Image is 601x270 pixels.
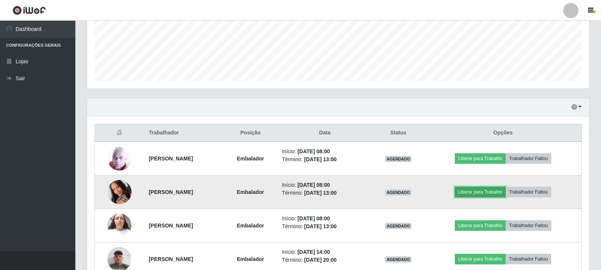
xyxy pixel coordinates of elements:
[282,248,367,256] li: Início:
[385,189,411,195] span: AGENDADO
[107,209,132,241] img: 1750954658696.jpeg
[304,223,336,229] time: [DATE] 13:00
[297,249,330,255] time: [DATE] 14:00
[455,254,506,264] button: Liberar para Trabalho
[385,256,411,262] span: AGENDADO
[506,254,551,264] button: Trabalhador Faltou
[282,148,367,156] li: Início:
[149,223,193,229] strong: [PERSON_NAME]
[237,256,264,262] strong: Embalador
[372,124,424,142] th: Status
[282,156,367,163] li: Término:
[506,187,551,197] button: Trabalhador Faltou
[12,6,46,15] img: CoreUI Logo
[304,156,336,162] time: [DATE] 13:00
[304,257,336,263] time: [DATE] 20:00
[223,124,277,142] th: Posição
[455,187,506,197] button: Liberar para Trabalho
[455,220,506,231] button: Liberar para Trabalho
[506,220,551,231] button: Trabalhador Faltou
[385,156,411,162] span: AGENDADO
[282,215,367,223] li: Início:
[149,156,193,162] strong: [PERSON_NAME]
[277,124,372,142] th: Data
[107,146,132,171] img: 1702413262661.jpeg
[506,153,551,164] button: Trabalhador Faltou
[237,223,264,229] strong: Embalador
[425,124,582,142] th: Opções
[149,256,193,262] strong: [PERSON_NAME]
[237,189,264,195] strong: Embalador
[282,223,367,230] li: Término:
[282,181,367,189] li: Início:
[282,256,367,264] li: Término:
[455,153,506,164] button: Liberar para Trabalho
[282,189,367,197] li: Término:
[385,223,411,229] span: AGENDADO
[107,165,132,219] img: 1747137437507.jpeg
[297,215,330,221] time: [DATE] 08:00
[237,156,264,162] strong: Embalador
[144,124,223,142] th: Trabalhador
[297,148,330,154] time: [DATE] 08:00
[297,182,330,188] time: [DATE] 08:00
[304,190,336,196] time: [DATE] 13:00
[149,189,193,195] strong: [PERSON_NAME]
